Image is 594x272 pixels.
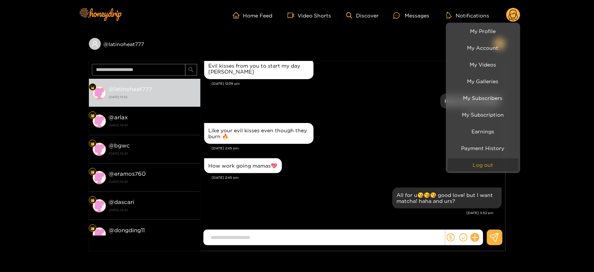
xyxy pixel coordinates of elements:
a: My Account [448,41,518,54]
a: Earnings [448,125,518,138]
button: Log out [448,158,518,171]
a: My Subscription [448,108,518,121]
a: Payment History [448,142,518,155]
a: My Profile [448,25,518,38]
a: My Galleries [448,75,518,88]
a: My Videos [448,58,518,71]
a: My Subscribers [448,91,518,104]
